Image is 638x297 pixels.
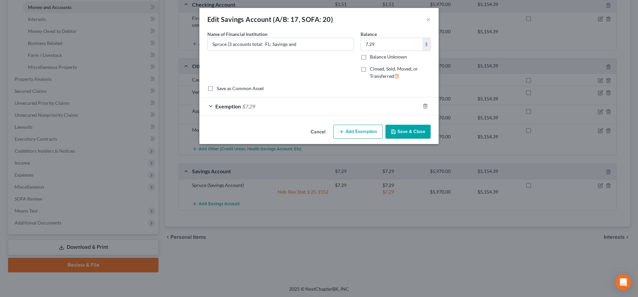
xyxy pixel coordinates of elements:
[422,38,430,51] div: $
[615,274,631,290] div: Open Intercom Messenger
[215,103,241,109] span: Exemption
[207,15,333,24] div: Edit Savings Account (A/B: 17, SOFA: 20)
[217,85,264,92] label: Save as Common Asset
[361,31,377,38] label: Balance
[370,54,407,60] label: Balance Unknown
[333,125,383,139] button: Add Exemption
[208,38,354,51] input: Enter name...
[361,38,422,51] input: 0.00
[242,103,255,109] span: $7.29
[426,15,431,23] button: ×
[207,31,267,37] span: Name of Financial Institution
[385,125,431,139] button: Save & Close
[370,66,418,79] span: Closed, Sold, Moved, or Transferred
[305,125,331,139] button: Cancel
